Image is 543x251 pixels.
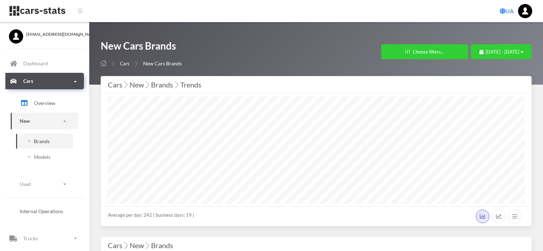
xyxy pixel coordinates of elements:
p: Dashboard [23,59,48,68]
img: navbar brand [9,5,66,16]
a: Cars [120,61,130,66]
a: UA [497,4,517,18]
div: Average per day: 242 ( business days: 19 ) [101,206,532,226]
img: ... [518,4,532,18]
a: Overview [11,94,79,112]
p: Used [20,180,31,189]
span: Internal Operations [20,207,63,215]
a: Models [16,150,73,164]
a: [EMAIL_ADDRESS][DOMAIN_NAME] [9,29,80,37]
a: Internal Operations [11,204,79,219]
span: [DATE] - [DATE] [486,49,519,55]
h4: Cars New Brands [108,240,524,251]
span: [EMAIL_ADDRESS][DOMAIN_NAME] [26,31,80,37]
span: New Cars Brands [143,60,182,66]
button: Choose filters... [381,44,468,59]
a: Brands [16,134,73,149]
a: Trucks [5,230,84,247]
button: [DATE] - [DATE] [471,44,532,59]
div: Cars New Brands Trends [108,79,524,90]
a: Dashboard [5,56,84,72]
a: New [11,113,79,129]
a: Cars [5,73,84,90]
h1: New Cars Brands [101,39,182,56]
p: Cars [23,77,33,86]
span: Models [34,153,50,161]
span: Overview [34,99,55,107]
p: Trucks [23,234,38,243]
a: Used [11,176,79,192]
p: New [20,117,30,126]
span: Brands [34,137,50,145]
